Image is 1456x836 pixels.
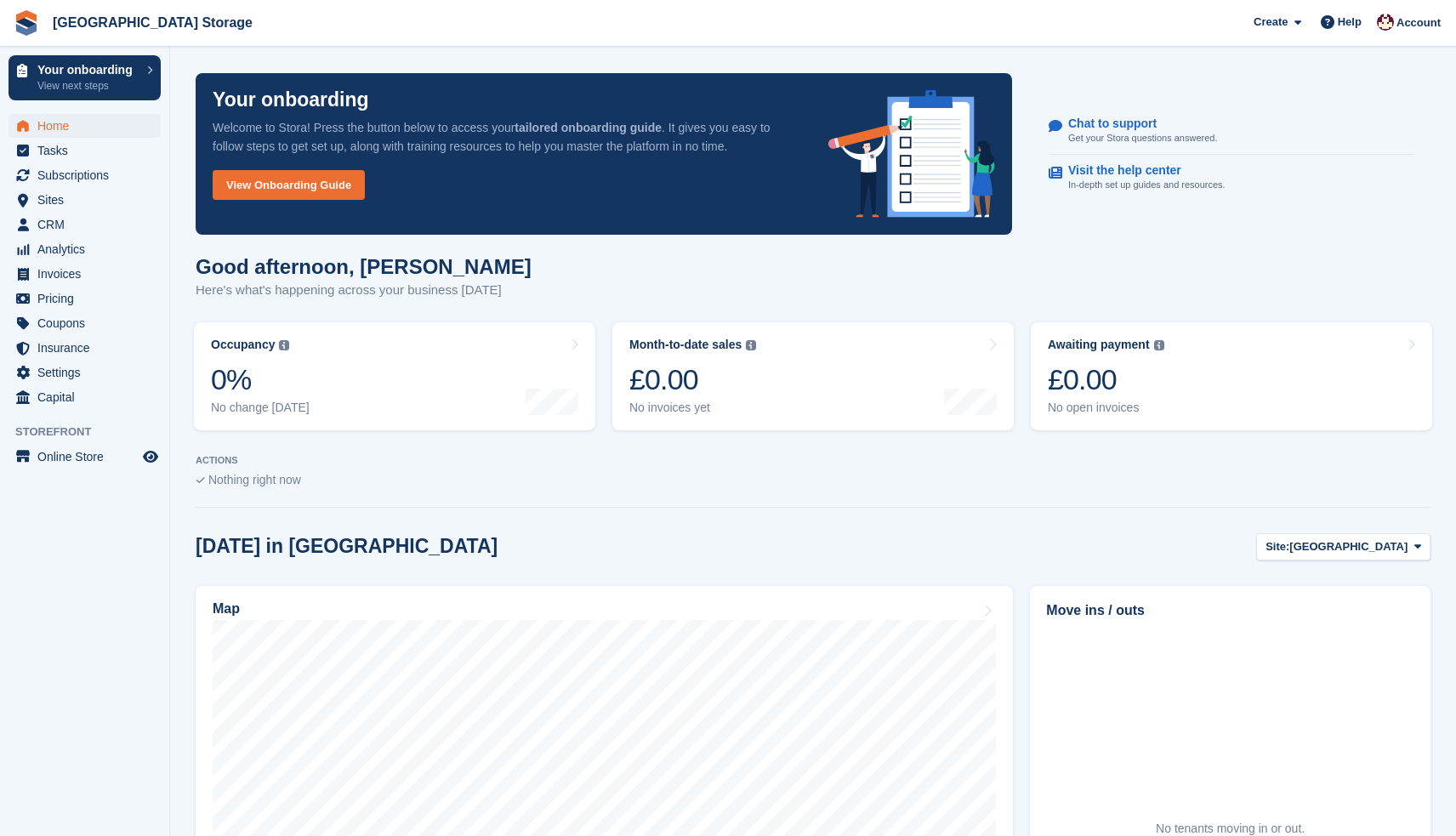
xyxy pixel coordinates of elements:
span: [GEOGRAPHIC_DATA] [1289,538,1408,555]
p: Chat to support [1068,117,1203,131]
span: Home [37,114,139,138]
span: Sites [37,188,139,212]
p: Your onboarding [213,90,369,110]
p: Get your Stora questions answered. [1068,131,1217,145]
span: Create [1254,14,1288,31]
a: menu [9,163,161,187]
a: menu [9,237,161,261]
strong: tailored onboarding guide [515,121,662,134]
button: Site: [GEOGRAPHIC_DATA] [1256,533,1430,561]
a: menu [9,361,161,384]
p: Visit the help center [1068,163,1212,178]
span: Insurance [37,336,139,360]
span: Account [1396,14,1441,31]
p: Your onboarding [37,64,139,76]
span: Pricing [37,287,139,310]
div: 0% [211,362,310,397]
div: £0.00 [629,362,756,397]
h2: Move ins / outs [1046,600,1414,621]
a: [GEOGRAPHIC_DATA] Storage [46,9,259,37]
a: menu [9,311,161,335]
a: View Onboarding Guide [213,170,365,200]
span: Analytics [37,237,139,261]
a: menu [9,445,161,469]
a: Preview store [140,446,161,467]
span: Capital [37,385,139,409]
a: Month-to-date sales £0.00 No invoices yet [612,322,1014,430]
a: menu [9,262,161,286]
span: Coupons [37,311,139,335]
a: menu [9,336,161,360]
a: Visit the help center In-depth set up guides and resources. [1049,155,1414,201]
span: Storefront [15,424,169,441]
img: icon-info-grey-7440780725fd019a000dd9b08b2336e03edf1995a4989e88bcd33f0948082b44.svg [1154,340,1164,350]
img: icon-info-grey-7440780725fd019a000dd9b08b2336e03edf1995a4989e88bcd33f0948082b44.svg [746,340,756,350]
p: Here's what's happening across your business [DATE] [196,281,532,300]
a: menu [9,188,161,212]
img: onboarding-info-6c161a55d2c0e0a8cae90662b2fe09162a5109e8cc188191df67fb4f79e88e88.svg [828,90,995,218]
p: ACTIONS [196,455,1430,466]
a: menu [9,287,161,310]
span: Online Store [37,445,139,469]
a: Awaiting payment £0.00 No open invoices [1031,322,1432,430]
a: Your onboarding View next steps [9,55,161,100]
span: Invoices [37,262,139,286]
a: Chat to support Get your Stora questions answered. [1049,108,1414,155]
span: Tasks [37,139,139,162]
span: Site: [1265,538,1289,555]
span: Subscriptions [37,163,139,187]
div: £0.00 [1048,362,1164,397]
h2: Map [213,601,240,617]
span: Help [1338,14,1362,31]
img: Andrew Lacey [1377,14,1394,31]
a: Occupancy 0% No change [DATE] [194,322,595,430]
a: menu [9,213,161,236]
img: stora-icon-8386f47178a22dfd0bd8f6a31ec36ba5ce8667c1dd55bd0f319d3a0aa187defe.svg [14,10,39,36]
h1: Good afternoon, [PERSON_NAME] [196,255,532,278]
p: In-depth set up guides and resources. [1068,178,1226,192]
img: icon-info-grey-7440780725fd019a000dd9b08b2336e03edf1995a4989e88bcd33f0948082b44.svg [279,340,289,350]
p: View next steps [37,78,139,94]
div: Occupancy [211,338,275,352]
div: No invoices yet [629,401,756,415]
p: Welcome to Stora! Press the button below to access your . It gives you easy to follow steps to ge... [213,118,801,156]
img: blank_slate_check_icon-ba018cac091ee9be17c0a81a6c232d5eb81de652e7a59be601be346b1b6ddf79.svg [196,477,205,484]
div: Month-to-date sales [629,338,742,352]
span: CRM [37,213,139,236]
div: No change [DATE] [211,401,310,415]
span: Nothing right now [208,473,301,486]
a: menu [9,114,161,138]
h2: [DATE] in [GEOGRAPHIC_DATA] [196,535,498,558]
div: Awaiting payment [1048,338,1150,352]
div: No open invoices [1048,401,1164,415]
a: menu [9,385,161,409]
a: menu [9,139,161,162]
span: Settings [37,361,139,384]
